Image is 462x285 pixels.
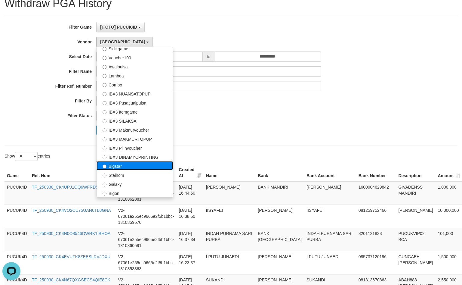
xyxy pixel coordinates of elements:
td: V2-67061e255ec9665e2f5b1bbc-1310859570 [115,205,176,228]
td: [PERSON_NAME] [204,181,256,205]
th: Ref. Num [29,164,116,181]
label: IBX3 NUANSATOPUP [97,89,173,98]
th: Game [5,164,29,181]
th: Description [396,164,435,181]
input: IBX3 Makmurvoucher [103,128,106,132]
td: I PUTU JUNAEDI [304,251,356,274]
td: [PERSON_NAME] [255,251,304,274]
th: Bank Number [356,164,396,181]
th: Bank [255,164,304,181]
td: PUCUK4D [5,251,29,274]
td: V2-67061e255ec9665e2f5b1bbc-1310853363 [115,251,176,274]
a: TF_250930_CK4EVUFK8ZEESLRVJDXU [32,254,110,259]
span: [GEOGRAPHIC_DATA] [100,39,145,44]
td: BANK [GEOGRAPHIC_DATA] [255,228,304,251]
a: TF_250930_CK4N0O8546OWRK1IBHOA [32,231,110,236]
select: Showentries [15,152,38,161]
td: INDAH PURNAMA SARI PURBA [204,228,256,251]
input: Awalpulsa [103,65,106,69]
td: IISYAFEI [204,205,256,228]
td: [PERSON_NAME] [304,181,356,205]
label: Awalpulsa [97,62,173,71]
input: Voucher100 [103,56,106,60]
th: Name [204,164,256,181]
input: Bigon [103,192,106,196]
label: Bigstar [97,161,173,170]
input: IBX3 Pusatjualpulsa [103,101,106,105]
button: [ITOTO] PUCUK4D [96,22,145,32]
label: IBX3 MAKMURTOPUP [97,134,173,143]
label: IBX3 Itemgame [97,107,173,116]
td: PUCUK4D [5,228,29,251]
label: IBX3 Makmurvoucher [97,125,173,134]
td: I PUTU JUNAEDI [204,251,256,274]
label: Voucher100 [97,53,173,62]
a: TF_250930_CK4VO2CU75UAN6TBJGNA [32,208,111,213]
input: IBX3 SILAKSA [103,119,106,123]
input: IBX3 MAKMURTOPUP [103,137,106,141]
label: Lambda [97,71,173,80]
label: Combo [97,80,173,89]
input: IBX3 NUANSATOPUP [103,92,106,96]
button: [GEOGRAPHIC_DATA] [96,37,152,47]
label: IBX3 Pilihvoucher [97,143,173,152]
input: Steihom [103,174,106,177]
th: Bank Account [304,164,356,181]
td: [PERSON_NAME] [255,205,304,228]
label: IBX3 DINAMYCPRINTING [97,152,173,161]
td: PUCUK4D [5,181,29,205]
td: 8201121833 [356,228,396,251]
label: Bigon [97,188,173,197]
td: IISYAFEI [304,205,356,228]
td: [DATE] 16:23:37 [177,251,204,274]
td: GIVADENSS MANDIRI [396,181,435,205]
td: BANK MANDIRI [255,181,304,205]
td: INDAH PURNAMA SARI PURBA [304,228,356,251]
span: [ITOTO] PUCUK4D [100,25,137,30]
td: GUNGAEH [PERSON_NAME] [396,251,435,274]
input: Lambda [103,74,106,78]
input: Combo [103,83,106,87]
label: Show entries [5,152,50,161]
button: Open LiveChat chat widget [2,2,20,20]
input: Sidikgame [103,47,106,51]
th: Created At: activate to sort column ascending [177,164,204,181]
label: Sidikgame [97,44,173,53]
input: IBX3 DINAMYCPRINTING [103,155,106,159]
input: Bigstar [103,164,106,168]
td: [DATE] 16:38:50 [177,205,204,228]
td: PUCUKVIP02 BCA [396,228,435,251]
input: IBX3 Itemgame [103,110,106,114]
a: TF_250930_CK4N67QXGSECS4QIE8CK [32,277,110,282]
td: PUCUK4D [5,205,29,228]
label: IBX3 SILAKSA [97,116,173,125]
td: V2-67061e255ec9665e2f5b1bbc-1310860591 [115,228,176,251]
td: [DATE] 16:37:34 [177,228,204,251]
td: [DATE] 16:44:50 [177,181,204,205]
td: 085737120196 [356,251,396,274]
td: 1600004629842 [356,181,396,205]
label: IBX3 Pusatjualpulsa [97,98,173,107]
input: Galaxy [103,183,106,186]
a: TF_250930_CK4UPJ1OQ6WFRD5DP8R7 [32,185,112,189]
td: [PERSON_NAME] [396,205,435,228]
input: IBX3 Pilihvoucher [103,146,106,150]
td: 081259752466 [356,205,396,228]
label: Steihom [97,170,173,179]
span: to [203,52,214,62]
label: Galaxy [97,179,173,188]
